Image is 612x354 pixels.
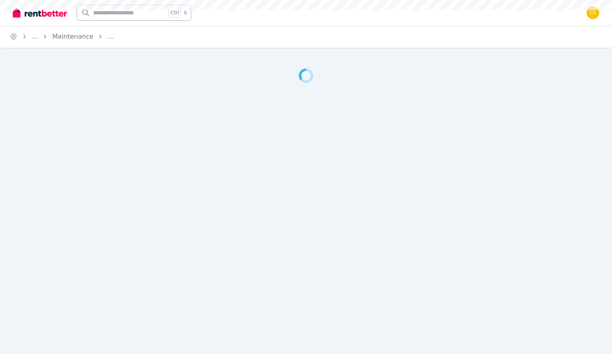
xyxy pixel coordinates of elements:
img: RentBetter [13,7,67,19]
a: ... [108,33,114,40]
span: Ctrl [169,8,181,18]
span: k [184,10,187,16]
a: Maintenance [52,33,93,40]
img: Cassia R. de Oliveira Cruz [586,6,599,19]
a: ... [32,33,38,40]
